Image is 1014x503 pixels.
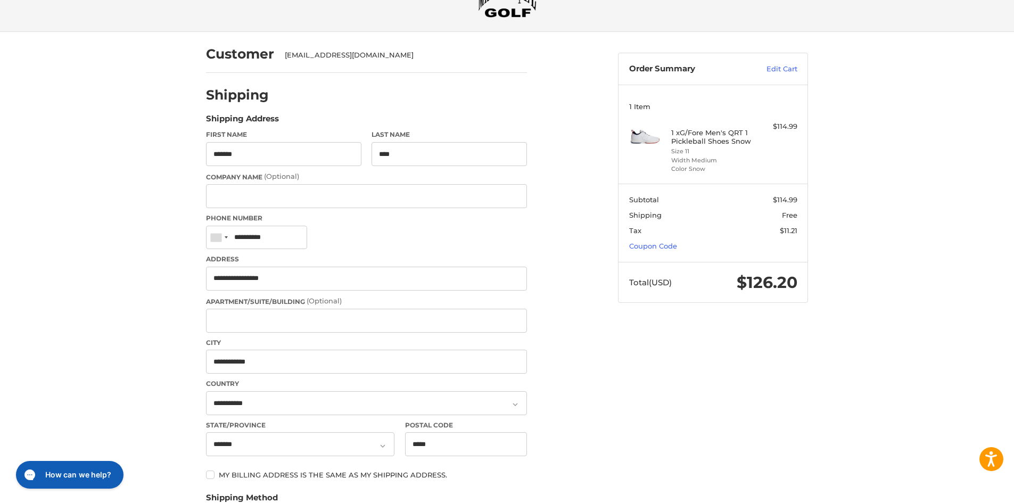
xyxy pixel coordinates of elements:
iframe: Gorgias live chat messenger [11,457,127,492]
label: Postal Code [405,420,527,430]
span: Subtotal [629,195,659,204]
span: Shipping [629,211,662,219]
h4: 1 x G/Fore Men's QRT 1 Pickleball Shoes Snow [671,128,753,146]
span: Free [782,211,797,219]
small: (Optional) [264,172,299,180]
a: Coupon Code [629,242,677,250]
small: (Optional) [307,296,342,305]
label: Last Name [372,130,527,139]
label: Country [206,379,527,389]
label: My billing address is the same as my shipping address. [206,471,527,479]
span: Total (USD) [629,277,672,287]
span: Tax [629,226,641,235]
label: First Name [206,130,361,139]
h3: 1 Item [629,102,797,111]
legend: Shipping Address [206,113,279,130]
div: [EMAIL_ADDRESS][DOMAIN_NAME] [285,50,517,61]
h2: Customer [206,46,274,62]
span: $114.99 [773,195,797,204]
li: Size 11 [671,147,753,156]
h2: Shipping [206,87,269,103]
label: Company Name [206,171,527,182]
span: $126.20 [737,273,797,292]
label: Phone Number [206,213,527,223]
label: City [206,338,527,348]
h3: Order Summary [629,64,744,75]
label: State/Province [206,420,394,430]
div: $114.99 [755,121,797,132]
span: $11.21 [780,226,797,235]
li: Width Medium [671,156,753,165]
label: Address [206,254,527,264]
label: Apartment/Suite/Building [206,296,527,307]
a: Edit Cart [744,64,797,75]
li: Color Snow [671,164,753,174]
